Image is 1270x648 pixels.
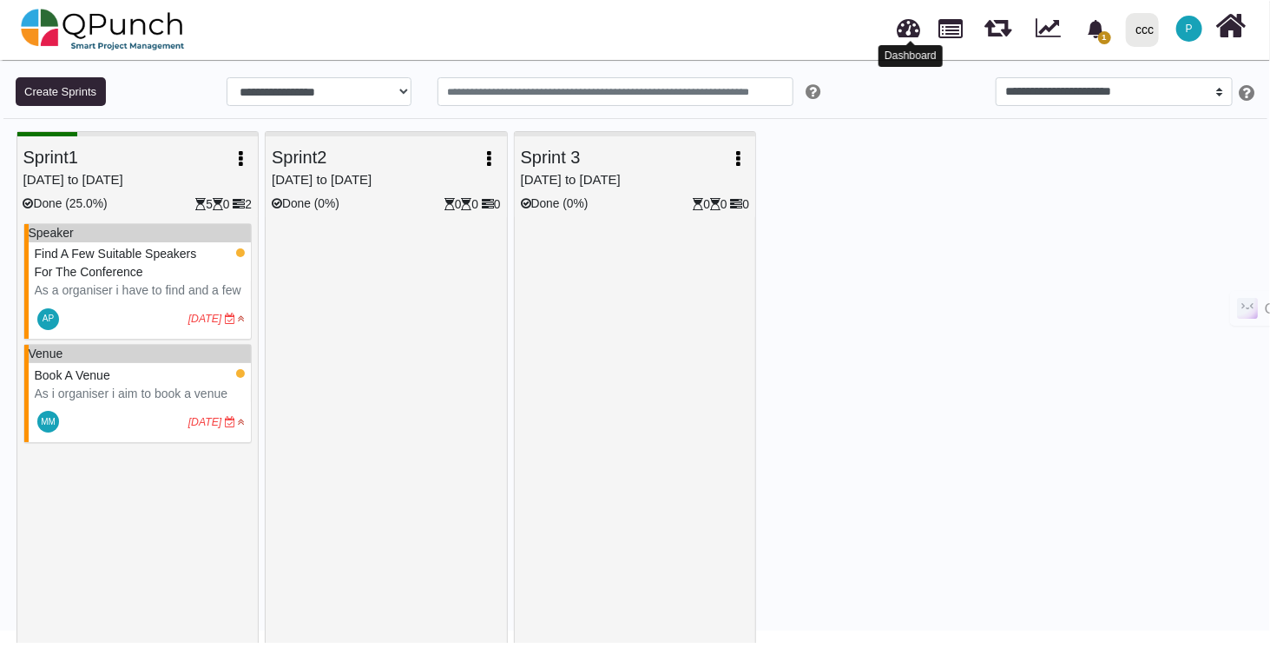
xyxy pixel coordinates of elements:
[23,170,123,190] small: [DATE] to [DATE]
[195,199,206,211] i: Planned SP
[1239,83,1254,102] a: Help
[43,314,54,323] span: AP
[272,170,372,190] small: [DATE] to [DATE]
[521,197,589,210] span: Done (0%)
[35,385,252,476] p: As i organiser i aim to book a venue suitable to host 80 to 100 delegates, the location accessibl...
[521,148,581,167] span: Sprint 3
[1098,31,1111,44] span: 1
[1087,20,1105,38] svg: bell fill
[225,417,235,427] i: Due Date
[1176,16,1202,42] span: Pritha
[155,190,252,215] small: 2
[515,132,756,136] div: 0 Punches in Progress (0.0%)
[1118,1,1166,58] a: ccc
[482,199,494,211] i: No of Punches
[1076,1,1119,56] a: bell fill1
[233,199,245,211] i: No of Punches
[238,417,245,427] i: Highest
[29,224,74,242] li: Speaker
[272,197,339,210] span: Done (0%)
[710,199,721,211] i: Actual SP
[793,77,820,107] a: Help
[23,197,108,210] span: Done (25.0%)
[238,314,245,324] i: Highest
[462,199,472,211] i: Actual SP
[521,170,621,190] small: [DATE] to [DATE]
[213,199,223,211] i: Actual SP
[266,132,507,136] div: 0 Punches in Progress (0.0%)
[236,248,245,257] div: Assigned
[225,314,235,324] i: Due Date
[35,368,110,382] span: Book a venue
[1216,10,1247,43] i: Home
[444,198,478,211] span: 0 0
[1166,1,1213,56] a: P
[35,247,197,279] span: Find A few suitable speakers for the conference
[41,418,56,426] span: MM
[444,199,455,211] i: Planned SP
[272,148,326,167] span: Sprint2
[188,313,222,325] i: Due Date exceeds Iteration Duration
[37,411,59,433] span: Mehdi Medjahdi
[16,77,106,107] button: Create Sprints
[1081,13,1111,44] div: Notification
[1136,15,1155,45] div: ccc
[17,132,259,136] div: 2 Punches in Progress(25.0%)
[1027,1,1076,58] div: Dynamic Report
[35,281,252,391] p: As a organiser i have to find and a few suitable speakers for the conference with proper knowledg...
[188,416,222,428] i: Due Date exceeds Iteration Duration
[405,190,501,215] small: 0
[731,199,743,211] i: No of Punches
[1186,23,1193,34] span: P
[806,83,820,101] i: e.g: punch or !ticket or &category or #label or @username or $priority
[984,9,1011,37] span: Sprints
[939,11,964,38] span: Projects
[693,199,703,211] i: Planned SP
[236,369,245,378] div: Assigned
[878,45,943,67] div: Dashboard
[29,345,63,363] li: Venue
[21,3,185,56] img: qpunch-sp.fa6292f.png
[37,308,59,330] span: Alistaire Parales
[653,190,749,215] small: 0
[693,198,727,211] span: 0 0
[23,148,78,167] span: Sprint1
[195,198,229,211] span: 5 0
